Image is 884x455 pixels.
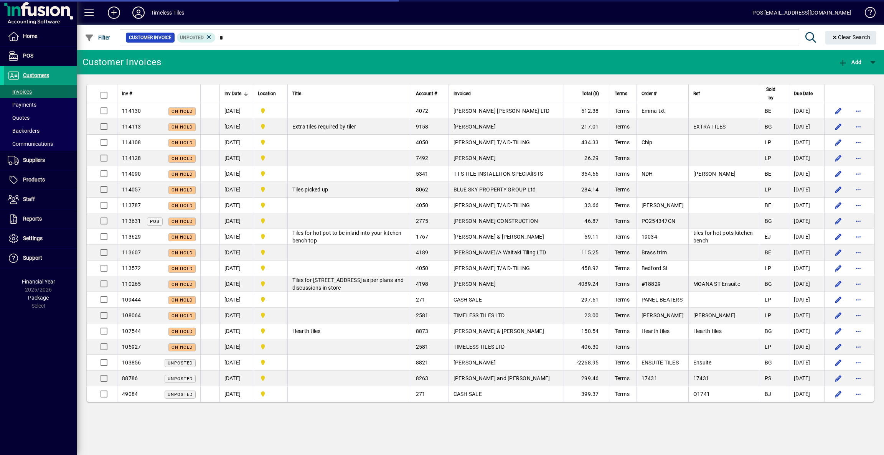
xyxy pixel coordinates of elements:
[852,105,864,117] button: More options
[832,341,844,353] button: Edit
[416,297,426,303] span: 271
[564,245,610,260] td: 115.25
[258,185,283,194] span: Dunedin
[831,34,871,40] span: Clear Search
[416,89,444,98] div: Account #
[258,232,283,241] span: Dunedin
[693,124,726,130] span: EXTRA TILES
[122,171,141,177] span: 114090
[832,262,844,274] button: Edit
[454,202,530,208] span: [PERSON_NAME] T/A D-TILING
[4,151,77,170] a: Suppliers
[765,265,772,271] span: LP
[454,312,505,318] span: TIMELESS TILES LTD
[765,85,784,102] div: Sold by
[454,186,536,193] span: BLUE SKY PROPERTY GROUP Ltd
[122,155,141,161] span: 114128
[693,281,740,287] span: MOANA ST Ensuite
[126,6,151,20] button: Profile
[22,279,55,285] span: Financial Year
[642,139,653,145] span: Chip
[794,89,813,98] span: Due Date
[794,89,820,98] div: Due Date
[258,138,283,147] span: Dunedin
[789,182,824,198] td: [DATE]
[416,155,429,161] span: 7492
[454,124,496,130] span: [PERSON_NAME]
[172,219,193,224] span: On hold
[693,328,722,334] span: Hearth tiles
[615,108,630,114] span: Terms
[292,89,301,98] span: Title
[122,312,141,318] span: 108064
[752,7,851,19] div: POS [EMAIL_ADDRESS][DOMAIN_NAME]
[789,339,824,355] td: [DATE]
[852,262,864,274] button: More options
[150,219,160,224] span: POS
[569,89,606,98] div: Total ($)
[8,102,36,108] span: Payments
[122,234,141,240] span: 113629
[258,122,283,131] span: Dunedin
[416,186,429,193] span: 8062
[832,231,844,243] button: Edit
[836,55,863,69] button: Add
[789,260,824,276] td: [DATE]
[258,201,283,209] span: Dunedin
[642,89,684,98] div: Order #
[765,186,772,193] span: LP
[292,89,406,98] div: Title
[454,171,543,177] span: T I S TILE INSTALLTION SPECIAlISTS
[454,89,559,98] div: Invoiced
[292,277,404,291] span: Tiles for [STREET_ADDRESS] as per plans and discussions in store
[258,248,283,257] span: Dunedin
[258,295,283,304] span: Dunedin
[859,2,874,26] a: Knowledge Base
[172,345,193,350] span: On hold
[765,249,772,256] span: BE
[564,276,610,292] td: 4089.24
[8,115,30,121] span: Quotes
[416,124,429,130] span: 9158
[454,139,530,145] span: [PERSON_NAME] T/A D-TILING
[765,108,772,114] span: BE
[258,89,276,98] span: Location
[82,56,161,68] div: Customer Invoices
[258,358,283,367] span: Dunedin
[224,89,248,98] div: Inv Date
[416,218,429,224] span: 2775
[852,309,864,321] button: More options
[852,325,864,337] button: More options
[693,89,755,98] div: Ref
[832,120,844,133] button: Edit
[832,372,844,384] button: Edit
[258,327,283,335] span: Dunedin
[122,202,141,208] span: 113787
[416,171,429,177] span: 5341
[765,85,777,102] span: Sold by
[23,72,49,78] span: Customers
[4,124,77,137] a: Backorders
[852,199,864,211] button: More options
[642,265,668,271] span: Bedford St
[789,213,824,229] td: [DATE]
[789,245,824,260] td: [DATE]
[852,356,864,369] button: More options
[23,176,45,183] span: Products
[122,124,141,130] span: 114113
[832,199,844,211] button: Edit
[789,292,824,308] td: [DATE]
[122,265,141,271] span: 113572
[172,125,193,130] span: On hold
[642,108,665,114] span: Emma txt
[416,312,429,318] span: 2581
[172,109,193,114] span: On hold
[23,196,35,202] span: Staff
[219,166,253,182] td: [DATE]
[122,359,141,366] span: 103856
[615,234,630,240] span: Terms
[416,108,429,114] span: 4072
[832,278,844,290] button: Edit
[789,135,824,150] td: [DATE]
[177,33,216,43] mat-chip: Customer Invoice Status: Unposted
